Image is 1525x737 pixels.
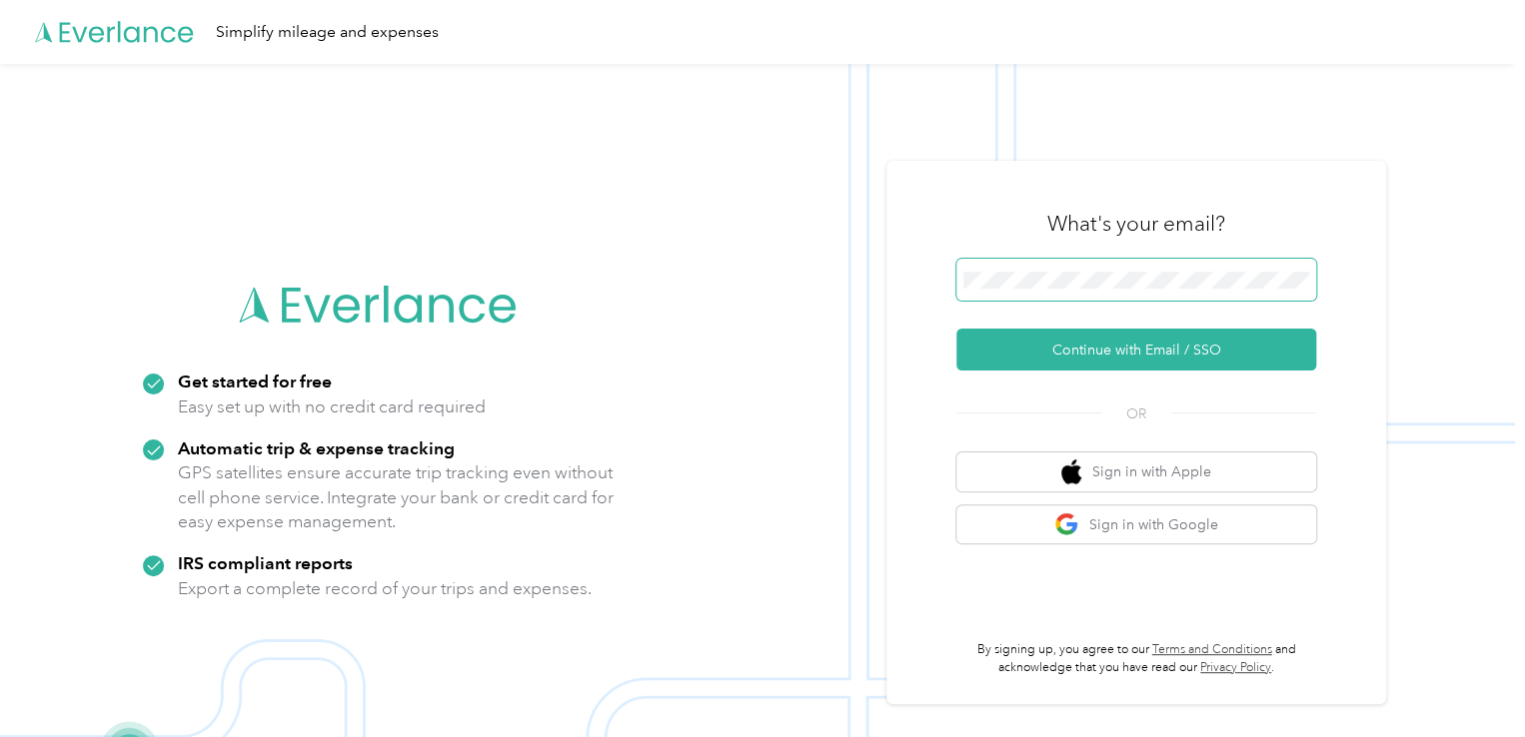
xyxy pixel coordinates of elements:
p: Export a complete record of your trips and expenses. [178,576,592,601]
h3: What's your email? [1047,210,1225,238]
button: apple logoSign in with Apple [956,452,1316,491]
button: Continue with Email / SSO [956,329,1316,370]
p: By signing up, you agree to our and acknowledge that you have read our . [956,641,1316,676]
div: Simplify mileage and expenses [216,20,439,45]
strong: Get started for free [178,370,332,391]
p: GPS satellites ensure accurate trip tracking even without cell phone service. Integrate your bank... [178,460,615,534]
a: Privacy Policy [1200,660,1271,675]
img: google logo [1054,512,1079,537]
span: OR [1101,403,1171,424]
button: google logoSign in with Google [956,505,1316,544]
strong: IRS compliant reports [178,552,353,573]
a: Terms and Conditions [1152,642,1272,657]
p: Easy set up with no credit card required [178,394,486,419]
strong: Automatic trip & expense tracking [178,437,455,458]
img: apple logo [1061,459,1081,484]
